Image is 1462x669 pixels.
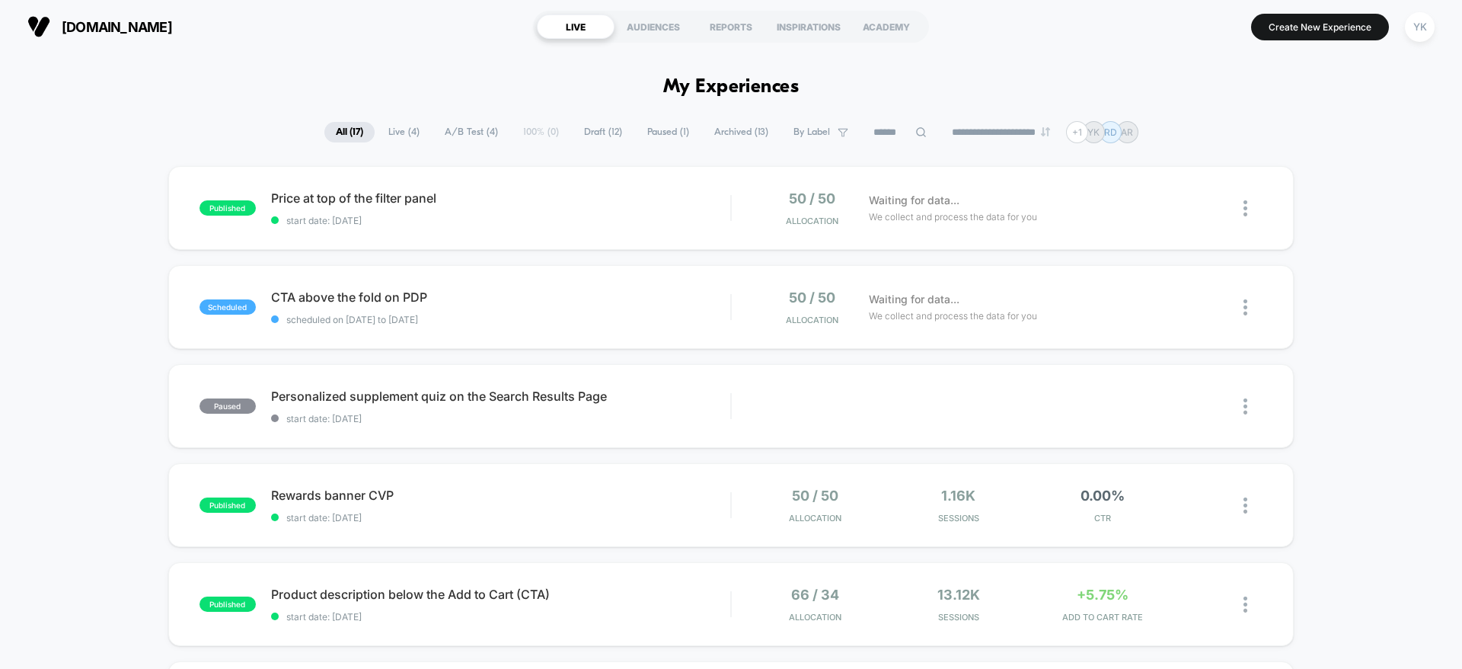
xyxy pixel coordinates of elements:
[786,216,838,226] span: Allocation
[789,612,841,623] span: Allocation
[614,14,692,39] div: AUDIENCES
[848,14,925,39] div: ACADEMY
[1087,126,1100,138] p: YK
[1243,299,1247,315] img: close
[869,309,1037,323] span: We collect and process the data for you
[200,597,256,612] span: published
[941,488,975,504] span: 1.16k
[1400,11,1439,43] button: YK
[869,192,959,209] span: Waiting for data...
[1066,121,1088,143] div: + 1
[271,413,730,424] span: start date: [DATE]
[791,587,839,603] span: 66 / 34
[271,611,730,623] span: start date: [DATE]
[200,399,256,414] span: paused
[271,215,730,226] span: start date: [DATE]
[1243,200,1247,216] img: close
[377,122,431,142] span: Live ( 4 )
[433,122,509,142] span: A/B Test ( 4 )
[1243,399,1247,415] img: close
[770,14,848,39] div: INSPIRATIONS
[1034,513,1170,523] span: CTR
[271,587,730,602] span: Product description below the Add to Cart (CTA)
[27,15,50,38] img: Visually logo
[200,299,256,315] span: scheduled
[200,498,256,513] span: published
[271,290,730,305] span: CTA above the fold on PDP
[1243,498,1247,514] img: close
[271,190,730,206] span: Price at top of the filter panel
[1243,597,1247,613] img: close
[537,14,614,39] div: LIVE
[786,315,838,325] span: Allocation
[663,76,800,98] h1: My Experiences
[869,291,959,308] span: Waiting for data...
[789,513,841,523] span: Allocation
[891,612,1027,623] span: Sessions
[891,513,1027,523] span: Sessions
[792,488,838,504] span: 50 / 50
[869,210,1037,224] span: We collect and process the data for you
[23,14,177,39] button: [DOMAIN_NAME]
[1405,12,1435,42] div: YK
[793,126,830,138] span: By Label
[703,122,780,142] span: Archived ( 13 )
[271,512,730,523] span: start date: [DATE]
[937,587,980,603] span: 13.12k
[692,14,770,39] div: REPORTS
[1104,126,1117,138] p: RD
[271,488,730,503] span: Rewards banner CVP
[62,19,172,35] span: [DOMAIN_NAME]
[1251,14,1389,40] button: Create New Experience
[271,314,730,325] span: scheduled on [DATE] to [DATE]
[1081,488,1125,504] span: 0.00%
[324,122,375,142] span: All ( 17 )
[789,290,835,306] span: 50 / 50
[200,200,256,216] span: published
[271,389,730,404] span: Personalized supplement quiz on the Search Results Page
[573,122,634,142] span: Draft ( 12 )
[789,190,835,206] span: 50 / 50
[1077,587,1128,603] span: +5.75%
[636,122,701,142] span: Paused ( 1 )
[1034,612,1170,623] span: ADD TO CART RATE
[1041,127,1050,136] img: end
[1121,126,1133,138] p: AR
